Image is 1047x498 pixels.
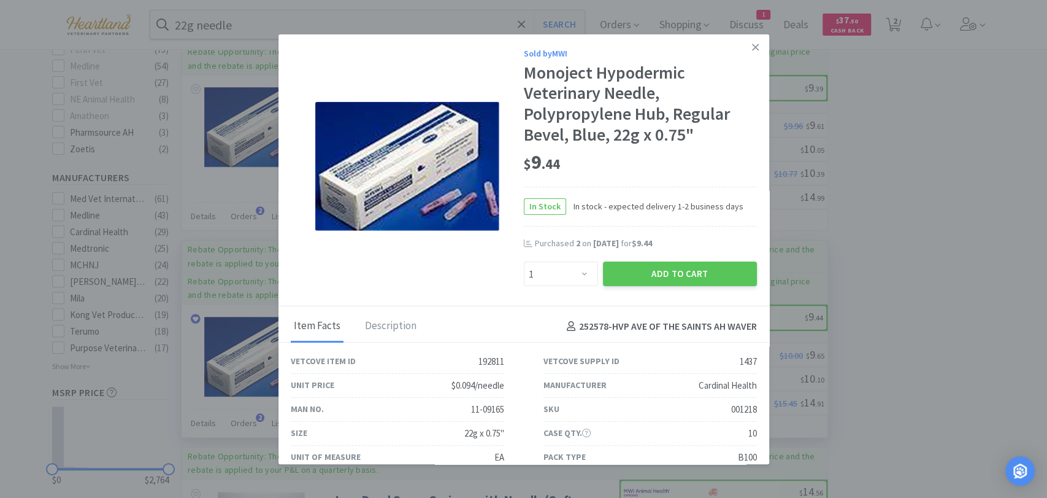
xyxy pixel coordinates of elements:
[478,354,504,369] div: 192811
[291,354,356,368] div: Vetcove Item ID
[464,426,504,441] div: 22g x 0.75"
[291,378,334,392] div: Unit Price
[315,102,499,231] img: 6a4be52676d44924b55cb763e5c92000_1437.png
[632,238,652,249] span: $9.44
[535,238,757,250] div: Purchased on for
[543,426,591,440] div: Case Qty.
[1005,456,1035,486] div: Open Intercom Messenger
[451,378,504,393] div: $0.094/needle
[603,262,757,286] button: Add to Cart
[524,155,531,173] span: $
[740,354,757,369] div: 1437
[543,354,619,368] div: Vetcove Supply ID
[566,200,743,213] span: In stock - expected delivery 1-2 business days
[543,378,607,392] div: Manufacturer
[543,402,559,416] div: SKU
[471,402,504,417] div: 11-09165
[291,426,307,440] div: Size
[699,378,757,393] div: Cardinal Health
[291,450,361,464] div: Unit of Measure
[542,155,560,173] span: . 44
[494,450,504,465] div: EA
[362,311,420,342] div: Description
[291,311,343,342] div: Item Facts
[524,47,757,60] div: Sold by MWI
[748,426,757,441] div: 10
[593,238,619,249] span: [DATE]
[543,450,586,464] div: Pack Type
[562,319,757,335] h4: 252578 - HVP AVE OF THE SAINTS AH WAVER
[738,450,757,465] div: B100
[524,63,757,145] div: Monoject Hypodermic Veterinary Needle, Polypropylene Hub, Regular Bevel, Blue, 22g x 0.75"
[576,238,580,249] span: 2
[524,199,566,214] span: In Stock
[731,402,757,417] div: 001218
[291,402,324,416] div: Man No.
[524,150,560,174] span: 9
